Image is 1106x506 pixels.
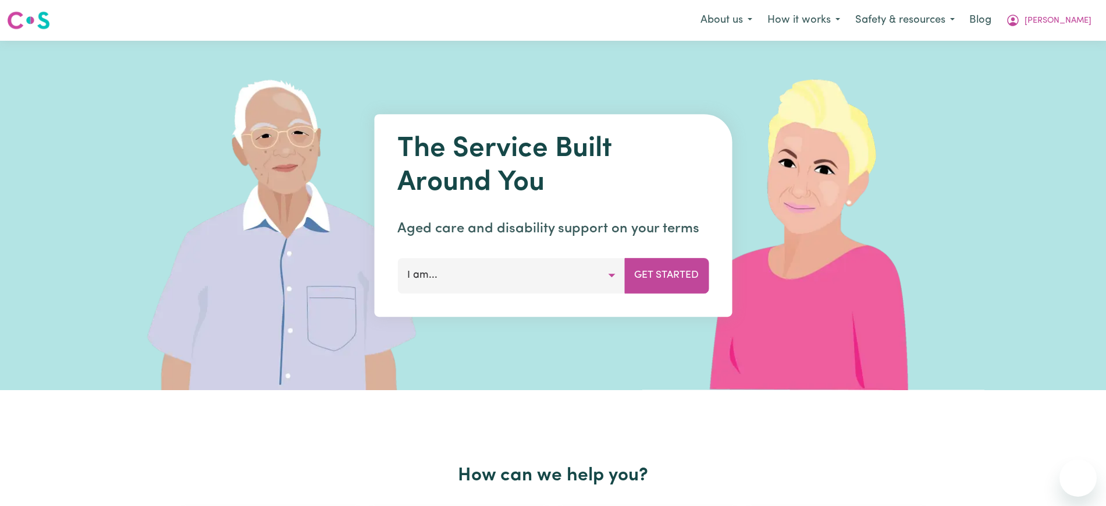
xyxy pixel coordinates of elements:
iframe: Button to launch messaging window [1059,459,1097,497]
a: Careseekers logo [7,7,50,34]
button: Get Started [624,258,709,293]
span: [PERSON_NAME] [1025,15,1091,27]
button: How it works [760,8,848,33]
button: About us [693,8,760,33]
a: Blog [962,8,998,33]
button: Safety & resources [848,8,962,33]
button: I am... [397,258,625,293]
h2: How can we help you? [176,465,930,487]
button: My Account [998,8,1099,33]
img: Careseekers logo [7,10,50,31]
p: Aged care and disability support on your terms [397,218,709,239]
h1: The Service Built Around You [397,133,709,200]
